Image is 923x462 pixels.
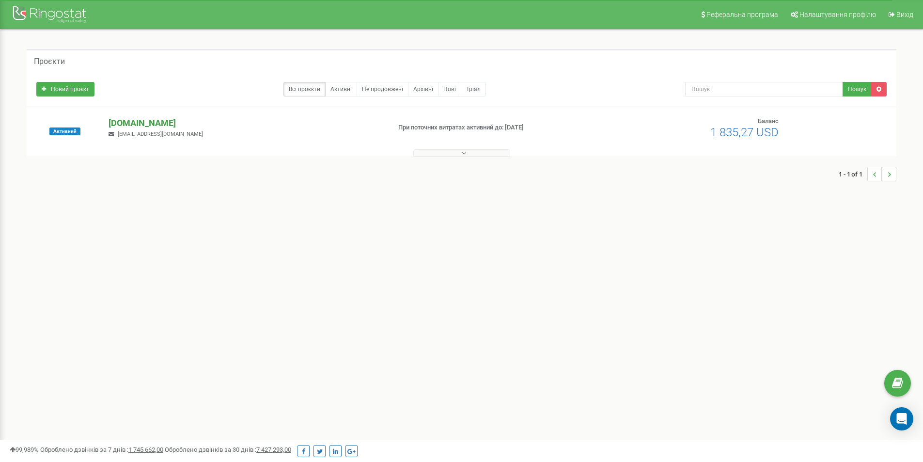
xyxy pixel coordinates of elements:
a: Новий проєкт [36,82,94,96]
u: 7 427 293,00 [256,446,291,453]
a: Тріал [461,82,486,96]
span: Вихід [896,11,913,18]
a: Активні [325,82,357,96]
nav: ... [839,157,896,191]
input: Пошук [685,82,843,96]
p: При поточних витратах активний до: [DATE] [398,123,600,132]
div: Open Intercom Messenger [890,407,913,430]
a: Не продовжені [357,82,408,96]
a: Нові [438,82,461,96]
a: Архівні [408,82,438,96]
span: [EMAIL_ADDRESS][DOMAIN_NAME] [118,131,203,137]
a: Всі проєкти [283,82,326,96]
a: Очистити [871,82,887,96]
span: Bonus: 331.8181 USD will be available from 09.06.2026 [710,126,779,139]
span: Реферальна програма [706,11,778,18]
span: 1 - 1 of 1 [839,167,867,181]
p: [DOMAIN_NAME] [109,117,382,129]
h5: Проєкти [34,57,65,66]
span: Баланс [758,117,779,125]
span: Оброблено дзвінків за 7 днів : [40,446,163,453]
span: Проєкт активний [49,127,80,135]
span: Оброблено дзвінків за 30 днів : [165,446,291,453]
span: Налаштування профілю [799,11,876,18]
span: 99,989% [10,446,39,453]
button: Пошук [843,82,872,96]
u: 1 745 662,00 [128,446,163,453]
